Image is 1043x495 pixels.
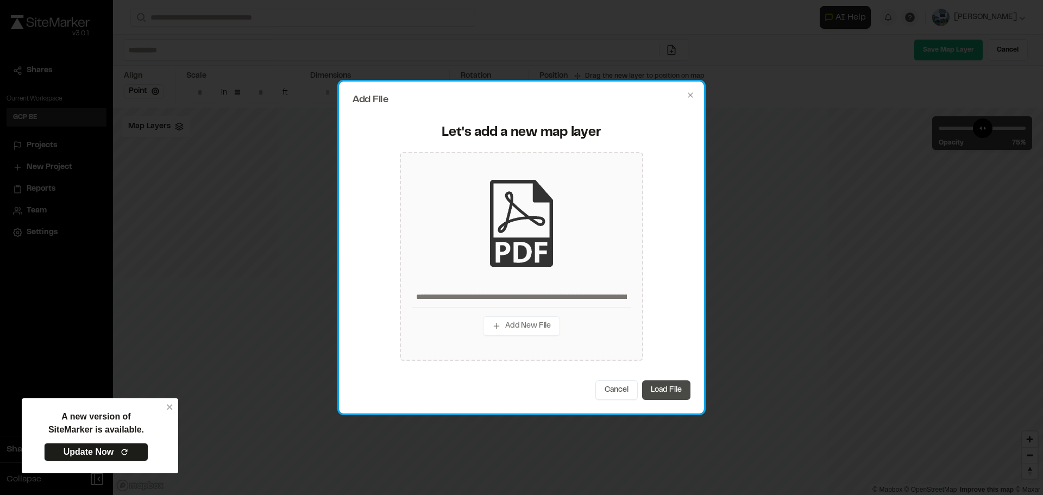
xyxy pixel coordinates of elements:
button: Load File [642,380,690,400]
div: Let's add a new map layer [359,124,684,142]
img: pdf_black_icon.png [478,180,565,267]
button: Add New File [483,316,560,336]
h2: Add File [353,95,690,105]
button: Cancel [595,380,638,400]
div: Add New File [400,152,643,361]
